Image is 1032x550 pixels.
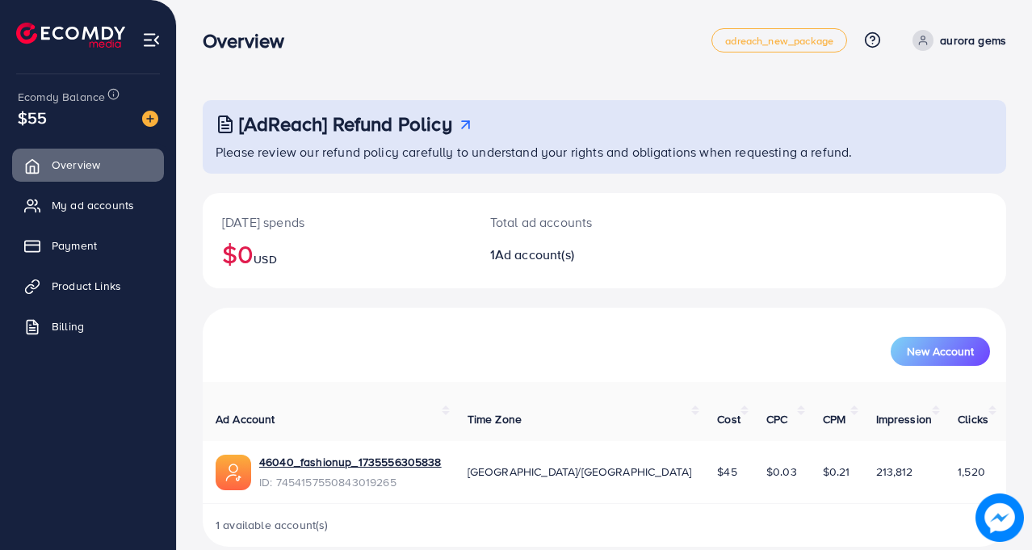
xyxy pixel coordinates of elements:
[12,229,164,262] a: Payment
[940,31,1006,50] p: aurora gems
[980,498,1020,538] img: image
[891,337,990,366] button: New Account
[259,454,442,470] a: 46040_fashionup_1735556305838
[254,251,276,267] span: USD
[222,238,451,269] h2: $0
[16,23,125,48] img: logo
[259,474,442,490] span: ID: 7454157550843019265
[876,464,913,480] span: 213,812
[12,189,164,221] a: My ad accounts
[18,106,47,129] span: $55
[717,464,736,480] span: $45
[216,517,329,533] span: 1 available account(s)
[907,346,974,357] span: New Account
[239,112,452,136] h3: [AdReach] Refund Policy
[52,157,100,173] span: Overview
[12,270,164,302] a: Product Links
[495,246,574,263] span: Ad account(s)
[876,411,933,427] span: Impression
[52,237,97,254] span: Payment
[12,310,164,342] a: Billing
[766,411,787,427] span: CPC
[490,212,652,232] p: Total ad accounts
[958,464,985,480] span: 1,520
[711,28,847,52] a: adreach_new_package
[216,455,251,490] img: ic-ads-acc.e4c84228.svg
[52,318,84,334] span: Billing
[12,149,164,181] a: Overview
[18,89,105,105] span: Ecomdy Balance
[766,464,797,480] span: $0.03
[142,31,161,49] img: menu
[468,411,522,427] span: Time Zone
[823,464,850,480] span: $0.21
[216,411,275,427] span: Ad Account
[216,142,996,162] p: Please review our refund policy carefully to understand your rights and obligations when requesti...
[468,464,692,480] span: [GEOGRAPHIC_DATA]/[GEOGRAPHIC_DATA]
[222,212,451,232] p: [DATE] spends
[906,30,1006,51] a: aurora gems
[142,111,158,127] img: image
[490,247,652,262] h2: 1
[958,411,988,427] span: Clicks
[725,36,833,46] span: adreach_new_package
[823,411,845,427] span: CPM
[52,278,121,294] span: Product Links
[203,29,297,52] h3: Overview
[717,411,740,427] span: Cost
[52,197,134,213] span: My ad accounts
